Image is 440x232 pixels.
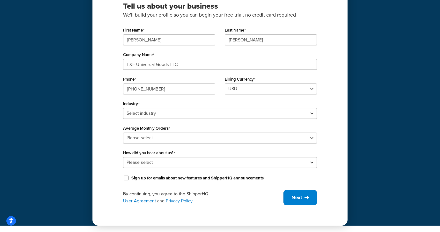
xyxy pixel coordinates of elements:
[123,126,170,131] label: Average Monthly Orders
[123,150,175,156] label: How did you hear about us?
[123,101,140,106] label: Industry
[166,198,193,204] a: Privacy Policy
[123,198,156,204] a: User Agreement
[123,1,317,11] h3: Tell us about your business
[225,28,246,33] label: Last Name
[291,194,302,201] span: Next
[123,28,144,33] label: First Name
[131,175,264,181] label: Sign up for emails about new features and ShipperHQ announcements
[225,77,255,82] label: Billing Currency
[123,52,154,57] label: Company Name
[123,191,283,205] div: By continuing, you agree to the ShipperHQ and
[283,190,317,205] button: Next
[123,77,136,82] label: Phone
[123,11,317,19] p: We'll build your profile so you can begin your free trial, no credit card required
